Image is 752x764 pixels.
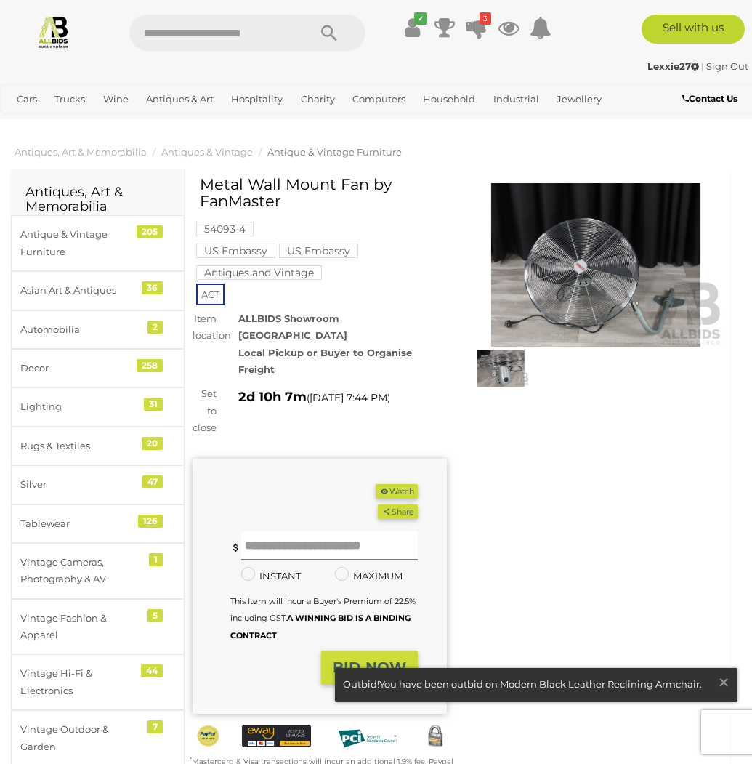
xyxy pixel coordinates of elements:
img: Official PayPal Seal [196,725,220,748]
div: Vintage Fashion & Apparel [20,610,140,644]
a: Vintage Cameras, Photography & AV 1 [11,543,185,599]
div: 44 [141,664,163,677]
img: Metal Wall Mount Fan by FanMaster [472,350,529,387]
div: Vintage Outdoor & Garden [20,721,140,755]
a: US Embassy [279,245,358,257]
a: Sell with us [642,15,745,44]
div: Set to close [182,385,227,436]
li: Watch this item [376,484,418,499]
a: Vintage Hi-Fi & Electronics 44 [11,654,185,710]
a: Asian Art & Antiques 36 [11,271,185,310]
a: Contact Us [682,91,741,107]
strong: ALLBIDS Showroom [GEOGRAPHIC_DATA] [238,313,347,341]
a: Antiques & Art [140,87,219,111]
a: Tablewear 126 [11,504,185,543]
a: Computers [347,87,411,111]
div: Tablewear [20,515,140,532]
span: [DATE] 7:44 PM [310,391,387,404]
h2: Antiques, Art & Memorabilia [25,185,170,214]
button: Search [293,15,365,51]
strong: BID NOW [333,659,406,676]
div: Decor [20,360,140,377]
a: Sports [56,111,97,135]
span: ( ) [307,392,390,403]
a: ✔ [402,15,424,41]
a: Industrial [488,87,545,111]
span: | [701,60,704,72]
div: 47 [142,475,163,488]
div: Vintage Hi-Fi & Electronics [20,665,140,699]
div: 7 [147,720,163,733]
img: Metal Wall Mount Fan by FanMaster [469,183,723,347]
div: Item location [182,310,227,345]
a: Office [11,111,50,135]
a: Antique & Vintage Furniture 205 [11,215,185,271]
button: Share [378,504,418,520]
img: Secured by Rapid SSL [424,725,448,749]
div: Antique & Vintage Furniture [20,226,140,260]
div: Automobilia [20,321,140,338]
b: Contact Us [682,93,737,104]
a: Household [417,87,481,111]
button: BID NOW [321,651,418,685]
a: Decor 258 [11,349,185,387]
mark: 54093-4 [196,222,254,236]
a: 3 [466,15,488,41]
i: ✔ [414,12,427,25]
div: Silver [20,476,140,493]
a: [GEOGRAPHIC_DATA] [104,111,219,135]
a: Silver 47 [11,465,185,504]
div: 31 [144,398,163,411]
a: Hospitality [225,87,288,111]
a: US Embassy [196,245,275,257]
mark: US Embassy [279,244,358,258]
i: 3 [480,12,491,25]
a: Sign Out [706,60,748,72]
a: Trucks [49,87,91,111]
div: Vintage Cameras, Photography & AV [20,554,140,588]
a: Jewellery [551,87,607,111]
a: Rugs & Textiles 20 [11,427,185,465]
b: A WINNING BID IS A BINDING CONTRACT [230,613,411,640]
div: Rugs & Textiles [20,438,140,454]
a: Charity [295,87,341,111]
strong: Lexxie27 [647,60,699,72]
small: This Item will incur a Buyer's Premium of 22.5% including GST. [230,596,416,640]
a: Antique & Vintage Furniture [267,146,402,158]
mark: Antiques and Vintage [196,265,322,280]
a: Lighting 31 [11,387,185,426]
a: Wine [97,87,134,111]
div: 36 [142,281,163,294]
img: eWAY Payment Gateway [242,725,311,748]
a: Lexxie27 [647,60,701,72]
div: Asian Art & Antiques [20,282,140,299]
a: Cars [11,87,43,111]
img: Allbids.com.au [36,15,70,49]
a: Antiques and Vintage [196,267,322,278]
div: Lighting [20,398,140,415]
a: Automobilia 2 [11,310,185,349]
strong: Local Pickup or Buyer to Organise Freight [238,347,412,375]
div: 205 [137,225,163,238]
div: 1 [149,553,163,566]
div: 258 [137,359,163,372]
a: 54093-4 [196,223,254,235]
a: Antiques, Art & Memorabilia [15,146,147,158]
button: Watch [376,484,418,499]
label: INSTANT [241,568,301,584]
div: 5 [147,609,163,622]
div: 2 [147,321,163,334]
strong: 2d 10h 7m [238,389,307,405]
a: Antiques & Vintage [161,146,253,158]
mark: US Embassy [196,244,275,258]
label: MAXIMUM [335,568,403,584]
span: ACT [196,284,225,305]
div: 20 [142,437,163,450]
div: 126 [138,515,163,528]
a: Vintage Fashion & Apparel 5 [11,599,185,655]
h1: Metal Wall Mount Fan by FanMaster [200,176,443,209]
img: PCI DSS compliant [333,725,402,752]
